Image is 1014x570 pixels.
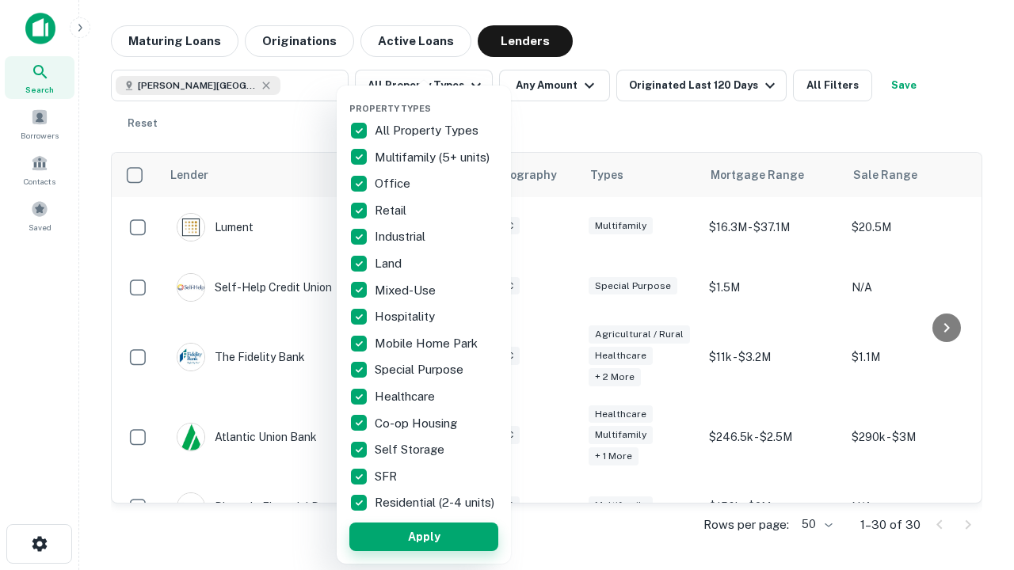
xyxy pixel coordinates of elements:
[375,307,438,326] p: Hospitality
[375,121,482,140] p: All Property Types
[375,467,400,486] p: SFR
[375,414,460,433] p: Co-op Housing
[375,174,414,193] p: Office
[349,522,498,551] button: Apply
[375,440,448,459] p: Self Storage
[375,227,429,246] p: Industrial
[375,493,497,512] p: Residential (2-4 units)
[375,360,467,379] p: Special Purpose
[375,254,405,273] p: Land
[375,387,438,406] p: Healthcare
[935,393,1014,469] iframe: Chat Widget
[375,281,439,300] p: Mixed-Use
[349,104,431,113] span: Property Types
[375,148,493,167] p: Multifamily (5+ units)
[375,201,410,220] p: Retail
[375,334,481,353] p: Mobile Home Park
